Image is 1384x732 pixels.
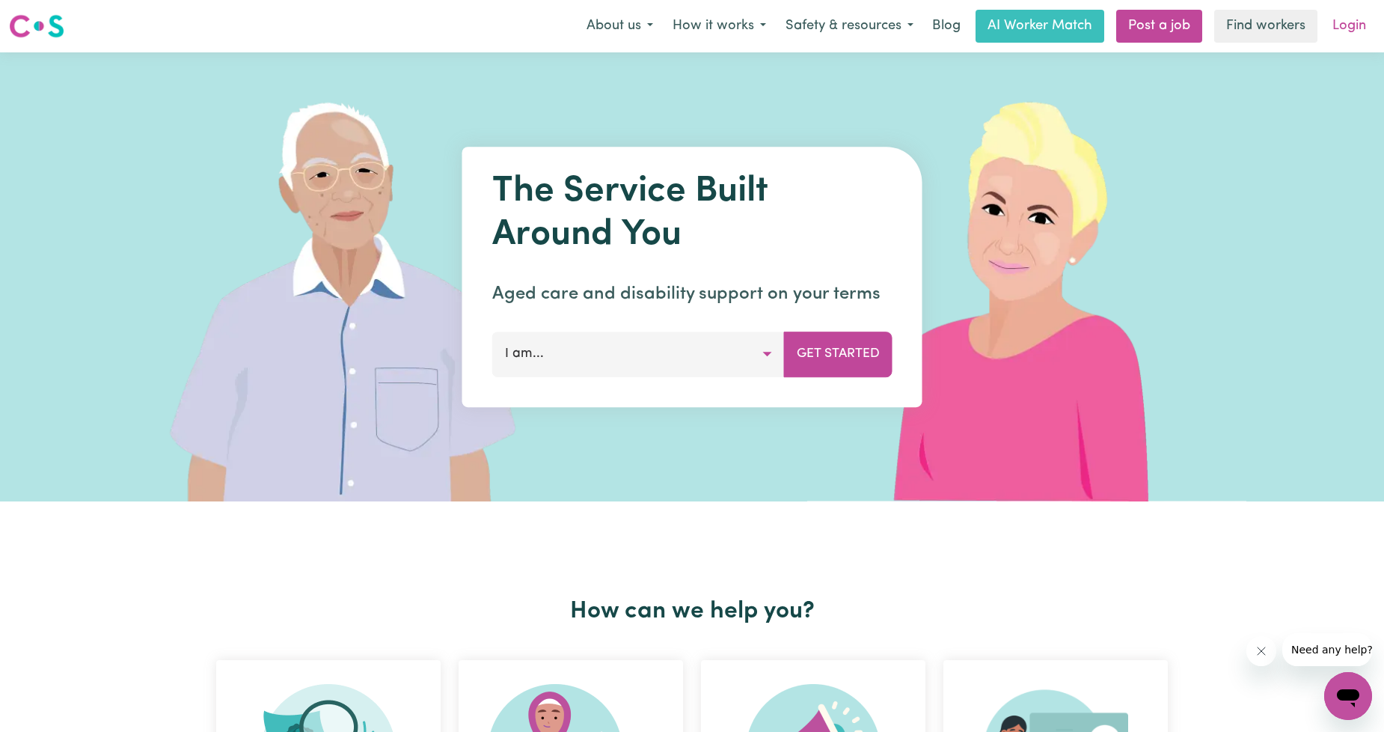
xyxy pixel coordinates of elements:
a: Blog [923,10,970,43]
h1: The Service Built Around You [492,171,892,257]
a: Post a job [1116,10,1202,43]
button: I am... [492,332,785,376]
a: AI Worker Match [976,10,1104,43]
iframe: Button to launch messaging window [1324,672,1372,720]
button: About us [577,10,663,42]
span: Need any help? [9,10,91,22]
p: Aged care and disability support on your terms [492,281,892,308]
img: Careseekers logo [9,13,64,40]
h2: How can we help you? [207,597,1177,626]
button: Safety & resources [776,10,923,42]
button: How it works [663,10,776,42]
a: Careseekers logo [9,9,64,43]
a: Find workers [1214,10,1317,43]
button: Get Started [784,332,892,376]
iframe: Close message [1246,636,1276,666]
a: Login [1323,10,1375,43]
iframe: Message from company [1282,633,1372,666]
